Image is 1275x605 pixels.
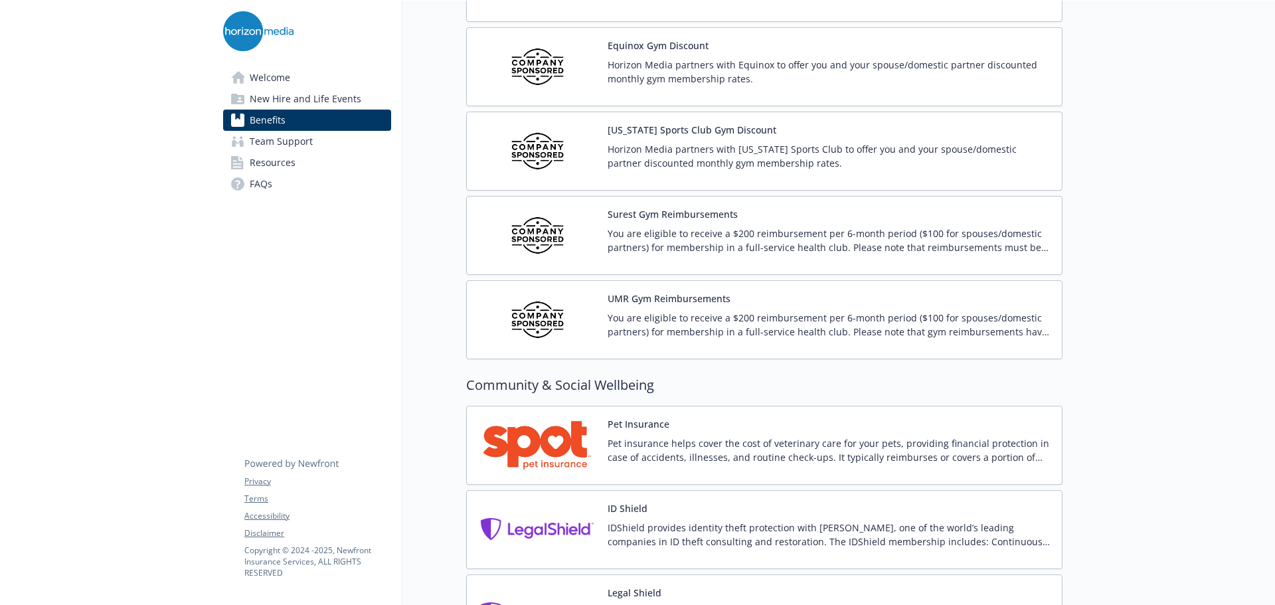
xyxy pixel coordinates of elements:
[608,39,709,52] button: Equinox Gym Discount
[244,510,390,522] a: Accessibility
[244,475,390,487] a: Privacy
[608,521,1051,549] p: IDShield provides identity theft protection with [PERSON_NAME], one of the world’s leading compan...
[477,501,597,558] img: Legal Shield carrier logo
[244,527,390,539] a: Disclaimer
[223,173,391,195] a: FAQs
[223,88,391,110] a: New Hire and Life Events
[477,39,597,95] img: Company Sponsored carrier logo
[250,173,272,195] span: FAQs
[477,207,597,264] img: Company Sponsored carrier logo
[466,375,1062,395] h2: Community & Social Wellbeing
[608,586,661,600] button: Legal Shield
[250,110,286,131] span: Benefits
[223,110,391,131] a: Benefits
[608,226,1051,254] p: You are eligible to receive a $200 reimbursement per 6-month period ($100 for spouses/domestic pa...
[477,417,597,474] img: Spot Pet Insurance carrier logo
[223,152,391,173] a: Resources
[250,67,290,88] span: Welcome
[250,131,313,152] span: Team Support
[608,58,1051,86] p: Horizon Media partners with Equinox to offer you and your spouse/domestic partner discounted mont...
[244,545,390,578] p: Copyright © 2024 - 2025 , Newfront Insurance Services, ALL RIGHTS RESERVED
[223,131,391,152] a: Team Support
[608,142,1051,170] p: Horizon Media partners with [US_STATE] Sports Club to offer you and your spouse/domestic partner ...
[250,88,361,110] span: New Hire and Life Events
[608,436,1051,464] p: Pet insurance helps cover the cost of veterinary care for your pets, providing financial protecti...
[608,311,1051,339] p: You are eligible to receive a $200 reimbursement per 6-month period ($100 for spouses/domestic pa...
[608,207,738,221] button: Surest Gym Reimbursements
[250,152,296,173] span: Resources
[477,292,597,348] img: Company Sponsored carrier logo
[244,493,390,505] a: Terms
[608,501,647,515] button: ID Shield
[608,123,776,137] button: [US_STATE] Sports Club Gym Discount
[608,417,669,431] button: Pet Insurance
[608,292,730,305] button: UMR Gym Reimbursements
[223,67,391,88] a: Welcome
[477,123,597,179] img: Company Sponsored carrier logo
